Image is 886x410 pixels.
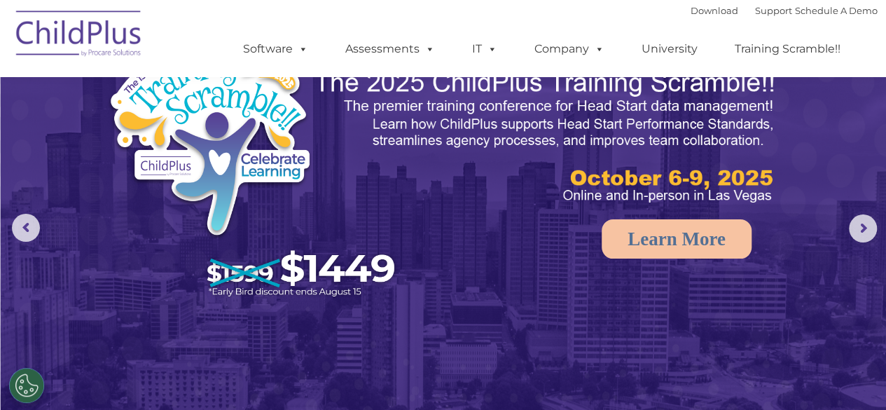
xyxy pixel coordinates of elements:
a: University [628,35,712,63]
font: | [691,5,878,16]
button: Cookies Settings [9,368,44,403]
a: Company [520,35,618,63]
span: Phone number [195,150,254,160]
a: Support [755,5,792,16]
a: Schedule A Demo [795,5,878,16]
a: Software [229,35,322,63]
img: ChildPlus by Procare Solutions [9,1,149,71]
a: Download [691,5,738,16]
a: IT [458,35,511,63]
a: Learn More [602,219,752,259]
a: Assessments [331,35,449,63]
span: Last name [195,93,237,103]
a: Training Scramble!! [721,35,854,63]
